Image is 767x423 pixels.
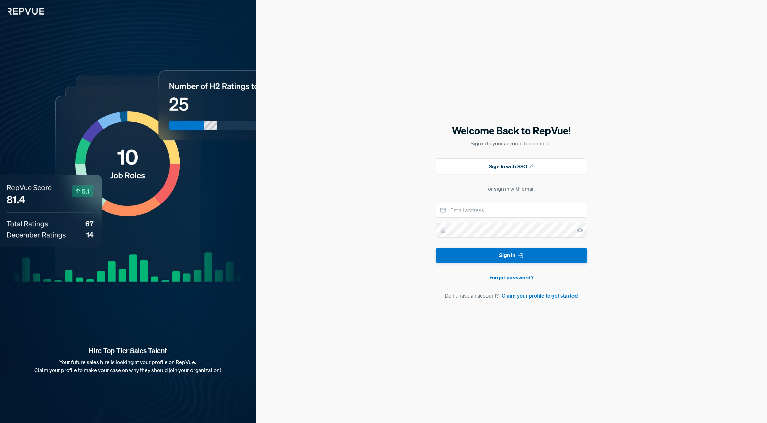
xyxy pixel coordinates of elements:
[436,123,587,138] h5: Welcome Back to RepVue!
[436,248,587,263] button: Sign In
[436,203,587,218] input: Email address
[436,158,587,174] button: Sign In with SSO
[436,139,587,147] p: Sign into your account to continue.
[11,346,245,355] strong: Hire Top-Tier Sales Talent
[11,358,245,374] p: Your future sales hire is looking at your profile on RepVue. Claim your profile to make your case...
[502,291,578,300] a: Claim your profile to get started
[488,185,535,193] div: or sign in with email
[436,291,587,300] article: Don't have an account?
[436,273,587,281] a: Forgot password?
